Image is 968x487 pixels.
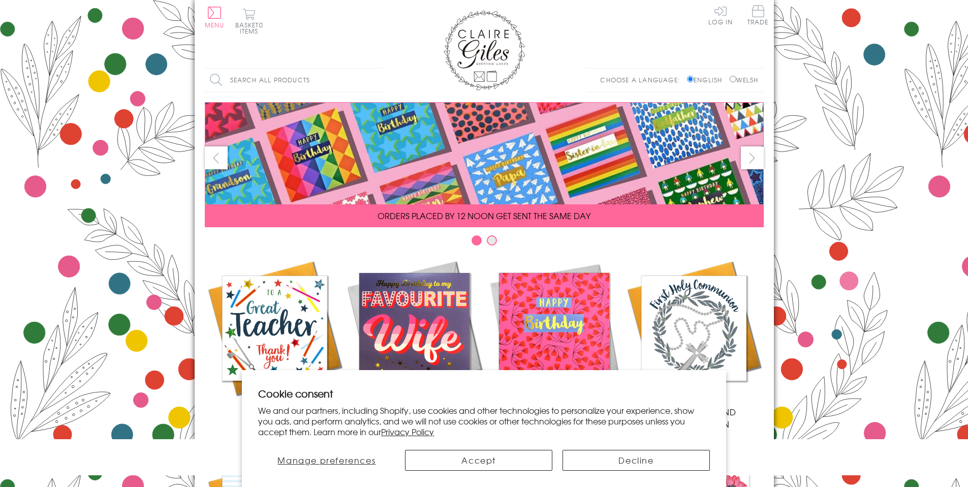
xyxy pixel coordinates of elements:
[708,5,733,25] a: Log In
[687,75,727,84] label: English
[378,209,590,222] span: ORDERS PLACED BY 12 NOON GET SENT THE SAME DAY
[487,235,497,246] button: Carousel Page 2
[444,10,525,90] img: Claire Giles Greetings Cards
[205,20,225,29] span: Menu
[381,425,434,438] a: Privacy Policy
[235,8,263,34] button: Basket0 items
[277,454,376,466] span: Manage preferences
[730,75,759,84] label: Welsh
[372,69,383,92] input: Search
[624,258,764,430] a: Communion and Confirmation
[205,146,228,169] button: prev
[205,7,225,28] button: Menu
[484,258,624,418] a: Birthdays
[258,405,710,437] p: We and our partners, including Shopify, use cookies and other technologies to personalize your ex...
[563,450,710,471] button: Decline
[747,5,769,27] a: Trade
[405,450,552,471] button: Accept
[345,258,484,418] a: New Releases
[730,76,736,82] input: Welsh
[205,258,345,418] a: Academic
[600,75,685,84] p: Choose a language:
[741,146,764,169] button: next
[258,386,710,401] h2: Cookie consent
[205,69,383,92] input: Search all products
[258,450,395,471] button: Manage preferences
[687,76,694,82] input: English
[205,235,764,251] div: Carousel Pagination
[472,235,482,246] button: Carousel Page 1 (Current Slide)
[747,5,769,25] span: Trade
[240,20,263,36] span: 0 items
